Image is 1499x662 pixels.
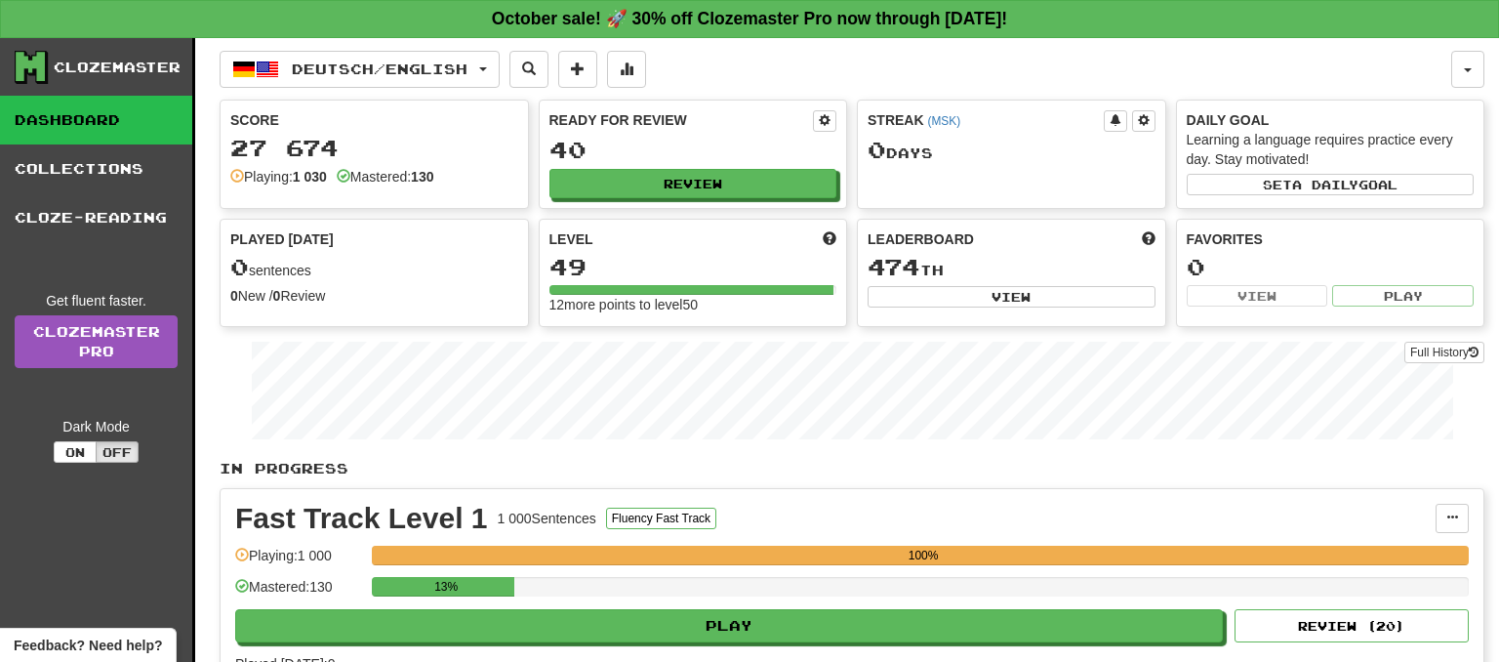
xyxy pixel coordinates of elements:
div: 13% [378,577,514,597]
div: 100% [378,546,1469,565]
strong: 1 030 [293,169,327,185]
div: Mastered: 130 [235,577,362,609]
button: Review (20) [1235,609,1469,642]
button: Full History [1404,342,1484,363]
span: This week in points, UTC [1142,229,1155,249]
strong: 130 [411,169,433,185]
strong: 0 [273,288,281,304]
div: Playing: [230,167,327,186]
a: (MSK) [927,114,960,128]
div: Streak [868,110,1104,130]
button: Deutsch/English [220,51,500,88]
button: Review [549,169,837,198]
button: Off [96,441,139,463]
button: View [1187,285,1328,307]
span: Leaderboard [868,229,974,249]
span: 0 [868,136,886,163]
div: Learning a language requires practice every day. Stay motivated! [1187,130,1475,169]
span: a daily [1292,178,1358,191]
span: Deutsch / English [292,61,467,77]
div: 1 000 Sentences [498,509,596,528]
div: Get fluent faster. [15,291,178,310]
div: Favorites [1187,229,1475,249]
button: On [54,441,97,463]
span: 0 [230,253,249,280]
span: Score more points to level up [823,229,836,249]
button: Add sentence to collection [558,51,597,88]
a: ClozemasterPro [15,315,178,368]
div: 12 more points to level 50 [549,295,837,314]
div: 40 [549,138,837,162]
div: 0 [1187,255,1475,279]
button: View [868,286,1155,308]
div: sentences [230,255,518,280]
div: Day s [868,138,1155,163]
div: Score [230,110,518,130]
strong: October sale! 🚀 30% off Clozemaster Pro now through [DATE]! [492,9,1007,28]
span: 474 [868,253,920,280]
div: Mastered: [337,167,434,186]
button: Seta dailygoal [1187,174,1475,195]
p: In Progress [220,459,1484,478]
span: Played [DATE] [230,229,334,249]
div: Clozemaster [54,58,181,77]
button: More stats [607,51,646,88]
span: Level [549,229,593,249]
div: 49 [549,255,837,279]
button: Search sentences [509,51,548,88]
div: 27 674 [230,136,518,160]
div: Fast Track Level 1 [235,504,488,533]
div: Dark Mode [15,417,178,436]
span: Open feedback widget [14,636,162,655]
div: th [868,255,1155,280]
button: Play [235,609,1223,642]
div: Playing: 1 000 [235,546,362,578]
div: Ready for Review [549,110,814,130]
div: New / Review [230,286,518,306]
button: Play [1332,285,1474,307]
button: Fluency Fast Track [606,508,716,529]
strong: 0 [230,288,238,304]
div: Daily Goal [1187,110,1475,130]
